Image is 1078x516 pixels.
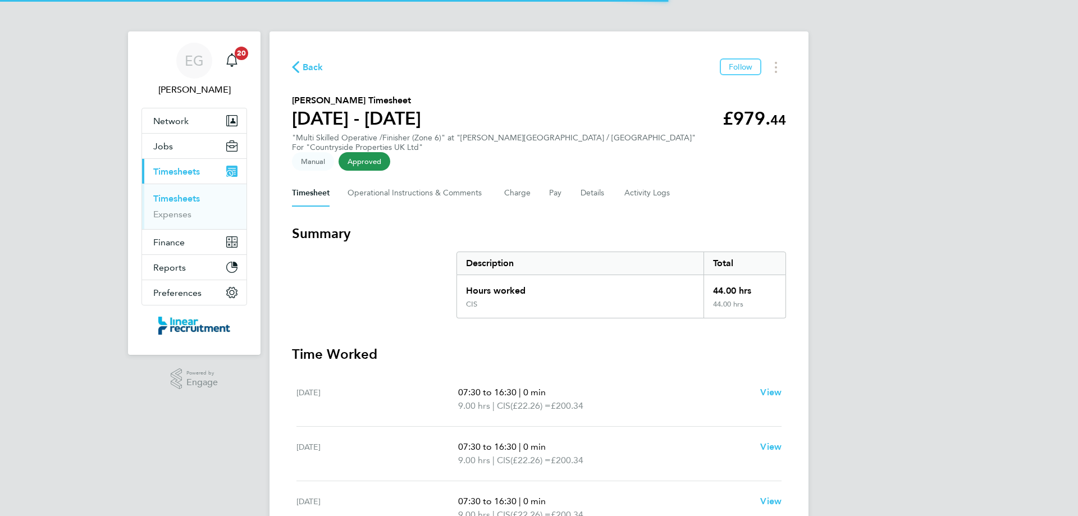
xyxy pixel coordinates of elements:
[186,368,218,378] span: Powered by
[504,180,531,207] button: Charge
[292,225,786,243] h3: Summary
[770,112,786,128] span: 44
[292,152,334,171] span: This timesheet was manually created.
[456,252,786,318] div: Summary
[142,134,246,158] button: Jobs
[760,495,782,508] a: View
[292,345,786,363] h3: Time Worked
[766,58,786,76] button: Timesheets Menu
[458,387,517,398] span: 07:30 to 16:30
[141,317,247,335] a: Go to home page
[492,400,495,411] span: |
[153,237,185,248] span: Finance
[221,43,243,79] a: 20
[704,275,785,300] div: 44.00 hrs
[142,230,246,254] button: Finance
[235,47,248,60] span: 20
[704,300,785,318] div: 44.00 hrs
[141,83,247,97] span: Eshanthi Goonetilleke
[153,287,202,298] span: Preferences
[292,143,696,152] div: For "Countryside Properties UK Ltd"
[523,441,546,452] span: 0 min
[303,61,323,74] span: Back
[158,317,230,335] img: linearrecruitment-logo-retina.png
[296,440,458,467] div: [DATE]
[153,116,189,126] span: Network
[760,496,782,506] span: View
[185,53,204,68] span: EG
[704,252,785,275] div: Total
[142,184,246,229] div: Timesheets
[186,378,218,387] span: Engage
[128,31,261,355] nav: Main navigation
[510,400,551,411] span: (£22.26) =
[339,152,390,171] span: This timesheet has been approved.
[551,400,583,411] span: £200.34
[760,386,782,399] a: View
[760,387,782,398] span: View
[153,262,186,273] span: Reports
[141,43,247,97] a: EG[PERSON_NAME]
[624,180,672,207] button: Activity Logs
[458,400,490,411] span: 9.00 hrs
[720,58,761,75] button: Follow
[760,441,782,452] span: View
[153,209,191,220] a: Expenses
[458,496,517,506] span: 07:30 to 16:30
[551,455,583,465] span: £200.34
[457,275,704,300] div: Hours worked
[153,166,200,177] span: Timesheets
[171,368,218,390] a: Powered byEngage
[142,159,246,184] button: Timesheets
[729,62,752,72] span: Follow
[466,300,477,309] div: CIS
[458,455,490,465] span: 9.00 hrs
[153,193,200,204] a: Timesheets
[458,441,517,452] span: 07:30 to 16:30
[760,440,782,454] a: View
[348,180,486,207] button: Operational Instructions & Comments
[549,180,563,207] button: Pay
[142,255,246,280] button: Reports
[296,386,458,413] div: [DATE]
[457,252,704,275] div: Description
[492,455,495,465] span: |
[497,454,510,467] span: CIS
[153,141,173,152] span: Jobs
[519,387,521,398] span: |
[519,441,521,452] span: |
[497,399,510,413] span: CIS
[292,107,421,130] h1: [DATE] - [DATE]
[510,455,551,465] span: (£22.26) =
[523,387,546,398] span: 0 min
[292,133,696,152] div: "Multi Skilled Operative /Finisher (Zone 6)" at "[PERSON_NAME][GEOGRAPHIC_DATA] / [GEOGRAPHIC_DATA]"
[723,108,786,129] app-decimal: £979.
[519,496,521,506] span: |
[292,94,421,107] h2: [PERSON_NAME] Timesheet
[142,280,246,305] button: Preferences
[581,180,606,207] button: Details
[292,60,323,74] button: Back
[142,108,246,133] button: Network
[292,180,330,207] button: Timesheet
[523,496,546,506] span: 0 min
